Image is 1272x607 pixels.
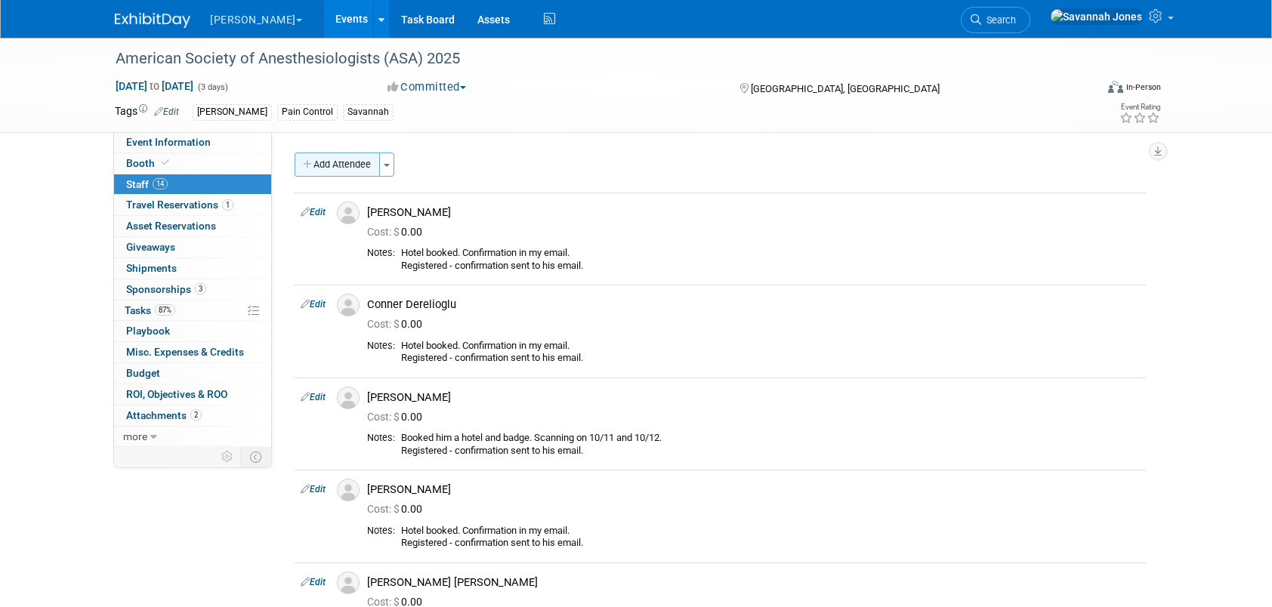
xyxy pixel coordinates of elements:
div: Hotel booked. Confirmation in my email. Registered - confirmation sent to his email. [401,340,1140,365]
a: Giveaways [114,237,271,257]
a: ROI, Objectives & ROO [114,384,271,405]
a: Shipments [114,258,271,279]
div: Pain Control [277,104,338,120]
td: Toggle Event Tabs [241,447,272,467]
span: Staff [126,178,168,190]
i: Booth reservation complete [162,159,169,167]
div: Booked him a hotel and badge. Scanning on 10/11 and 10/12. Registered - confirmation sent to his ... [401,432,1140,457]
a: Asset Reservations [114,216,271,236]
img: Format-Inperson.png [1108,81,1123,93]
span: 1 [222,199,233,211]
span: 87% [155,304,175,316]
div: Event Rating [1119,103,1160,111]
div: [PERSON_NAME] [367,482,1140,497]
span: Playbook [126,325,170,337]
span: Sponsorships [126,283,206,295]
a: Attachments2 [114,405,271,426]
a: Playbook [114,321,271,341]
div: Notes: [367,340,395,352]
span: Event Information [126,136,211,148]
div: Notes: [367,525,395,537]
span: Cost: $ [367,503,401,515]
a: Edit [154,106,179,117]
span: 3 [195,283,206,294]
span: to [147,80,162,92]
span: Cost: $ [367,226,401,238]
span: Giveaways [126,241,175,253]
a: Event Information [114,132,271,153]
a: Edit [301,299,326,310]
span: 14 [153,178,168,189]
button: Add Attendee [295,153,380,177]
div: Event Format [1005,79,1161,101]
a: Booth [114,153,271,174]
span: 2 [190,409,202,421]
img: Associate-Profile-5.png [337,572,360,594]
div: Savannah [343,104,394,120]
img: Associate-Profile-5.png [337,202,360,224]
a: Staff14 [114,174,271,195]
a: Edit [301,207,326,217]
span: 0.00 [367,503,428,515]
td: Tags [115,103,179,121]
span: Booth [126,157,172,169]
span: (3 days) [196,82,228,92]
div: American Society of Anesthesiologists (ASA) 2025 [110,45,1072,72]
span: Search [981,14,1016,26]
a: Edit [301,392,326,402]
td: Personalize Event Tab Strip [215,447,241,467]
span: 0.00 [367,226,428,238]
span: Shipments [126,262,177,274]
img: ExhibitDay [115,13,190,28]
button: Committed [382,79,472,95]
span: Misc. Expenses & Credits [126,346,244,358]
span: Cost: $ [367,318,401,330]
div: Hotel booked. Confirmation in my email. Registered - confirmation sent to his email. [401,525,1140,550]
a: Search [961,7,1030,33]
div: [PERSON_NAME] [367,390,1140,405]
span: ROI, Objectives & ROO [126,388,227,400]
img: Savannah Jones [1050,8,1143,25]
a: Edit [301,484,326,495]
div: [PERSON_NAME] [PERSON_NAME] [367,575,1140,590]
a: Edit [301,577,326,587]
div: Conner Derelioglu [367,297,1140,312]
img: Associate-Profile-5.png [337,479,360,501]
div: [PERSON_NAME] [193,104,272,120]
span: [DATE] [DATE] [115,79,194,93]
img: Associate-Profile-5.png [337,387,360,409]
div: Notes: [367,432,395,444]
img: Associate-Profile-5.png [337,294,360,316]
a: more [114,427,271,447]
a: Misc. Expenses & Credits [114,342,271,362]
a: Budget [114,363,271,384]
span: 0.00 [367,318,428,330]
a: Tasks87% [114,300,271,321]
span: [GEOGRAPHIC_DATA], [GEOGRAPHIC_DATA] [751,83,940,94]
span: 0.00 [367,411,428,423]
span: more [123,430,147,442]
div: Notes: [367,247,395,259]
span: Budget [126,367,160,379]
span: Attachments [126,409,202,421]
span: Cost: $ [367,411,401,423]
div: [PERSON_NAME] [367,205,1140,220]
div: In-Person [1125,82,1161,93]
a: Travel Reservations1 [114,195,271,215]
span: Asset Reservations [126,220,216,232]
span: Tasks [125,304,175,316]
span: Travel Reservations [126,199,233,211]
a: Sponsorships3 [114,279,271,300]
div: Hotel booked. Confirmation in my email. Registered - confirmation sent to his email. [401,247,1140,272]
